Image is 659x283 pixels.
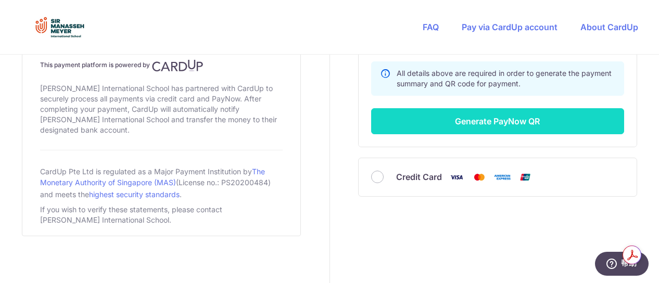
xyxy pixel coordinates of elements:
div: [PERSON_NAME] International School has partnered with CardUp to securely process all payments via... [40,81,283,137]
a: The Monetary Authority of Singapore (MAS) [40,167,265,187]
img: Mastercard [469,171,490,184]
a: FAQ [423,22,439,32]
div: CardUp Pte Ltd is regulated as a Major Payment Institution by (License no.: PS20200484) and meets... [40,163,283,202]
img: Union Pay [515,171,536,184]
h4: This payment platform is powered by [40,59,283,72]
span: All details above are required in order to generate the payment summary and QR code for payment. [397,69,612,88]
button: Generate PayNow QR [371,108,624,134]
a: highest security standards [89,190,180,199]
img: CardUp [152,59,203,72]
div: If you wish to verify these statements, please contact [PERSON_NAME] International School. [40,202,283,227]
img: American Express [492,171,513,184]
img: Visa [446,171,467,184]
iframe: 打开一个小组件，您可以在其中找到更多信息 [594,252,649,278]
a: About CardUp [580,22,638,32]
a: Pay via CardUp account [462,22,557,32]
div: Credit Card Visa Mastercard American Express Union Pay [371,171,624,184]
span: Credit Card [396,171,442,183]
